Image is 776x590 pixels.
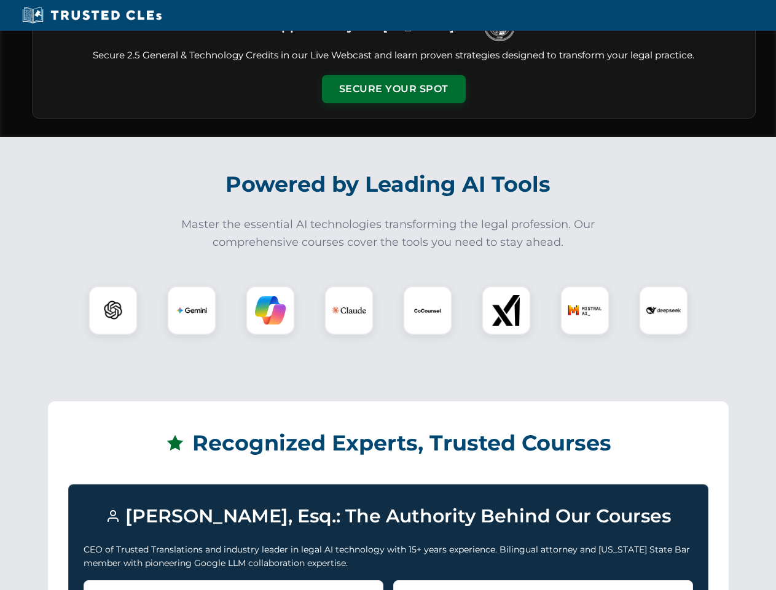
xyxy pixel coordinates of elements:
[18,6,165,25] img: Trusted CLEs
[95,293,131,328] img: ChatGPT Logo
[88,286,138,335] div: ChatGPT
[176,295,207,326] img: Gemini Logo
[255,295,286,326] img: Copilot Logo
[482,286,531,335] div: xAI
[639,286,688,335] div: DeepSeek
[84,500,693,533] h3: [PERSON_NAME], Esq.: The Authority Behind Our Courses
[412,295,443,326] img: CoCounsel Logo
[332,293,366,328] img: Claude Logo
[324,286,374,335] div: Claude
[491,295,522,326] img: xAI Logo
[167,286,216,335] div: Gemini
[322,75,466,103] button: Secure Your Spot
[560,286,609,335] div: Mistral AI
[646,293,681,328] img: DeepSeek Logo
[48,163,729,206] h2: Powered by Leading AI Tools
[568,293,602,328] img: Mistral AI Logo
[47,49,740,63] p: Secure 2.5 General & Technology Credits in our Live Webcast and learn proven strategies designed ...
[68,422,708,465] h2: Recognized Experts, Trusted Courses
[246,286,295,335] div: Copilot
[403,286,452,335] div: CoCounsel
[84,543,693,570] p: CEO of Trusted Translations and industry leader in legal AI technology with 15+ years experience....
[173,216,603,251] p: Master the essential AI technologies transforming the legal profession. Our comprehensive courses...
